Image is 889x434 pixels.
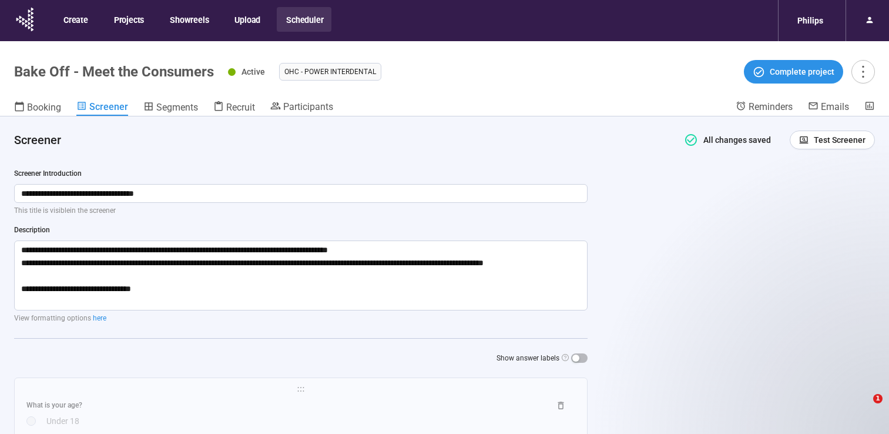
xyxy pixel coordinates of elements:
[76,101,128,116] a: Screener
[143,101,198,116] a: Segments
[14,313,588,324] p: View formatting options
[241,67,265,76] span: Active
[225,7,269,32] button: Upload
[26,400,541,411] div: What is your age?
[770,65,834,78] span: Complete project
[46,415,575,428] div: Under 18
[851,60,875,84] button: more
[105,7,152,32] button: Projects
[14,168,588,179] div: Screener Introduction
[821,101,849,112] span: Emails
[14,205,588,216] p: This title is visible in the screener
[749,101,793,112] span: Reminders
[226,102,255,113] span: Recruit
[790,131,875,149] button: Test Screener
[808,101,849,115] a: Emails
[270,101,333,115] a: Participants
[744,60,843,84] button: Complete project
[14,64,214,80] h1: Bake Off - Meet the Consumers
[54,7,96,32] button: Create
[736,101,793,115] a: Reminders
[27,102,61,113] span: Booking
[855,64,871,79] span: more
[26,385,575,393] span: holder
[14,132,667,148] h4: Screener
[571,353,588,363] button: Show answer labels
[497,353,588,364] label: Show answer labels
[14,101,61,116] a: Booking
[277,7,331,32] button: Scheduler
[156,102,198,113] span: Segments
[790,9,830,32] div: Philips
[562,354,569,361] span: question-circle
[213,101,255,116] a: Recruit
[849,394,877,422] iframe: Intercom live chat
[698,135,771,145] span: All changes saved
[284,66,376,78] span: OHC - Power Interdental
[89,101,128,112] span: Screener
[873,394,883,403] span: 1
[814,133,865,146] span: Test Screener
[14,225,588,236] div: Description
[93,314,106,322] a: here
[283,101,333,112] span: Participants
[160,7,217,32] button: Showreels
